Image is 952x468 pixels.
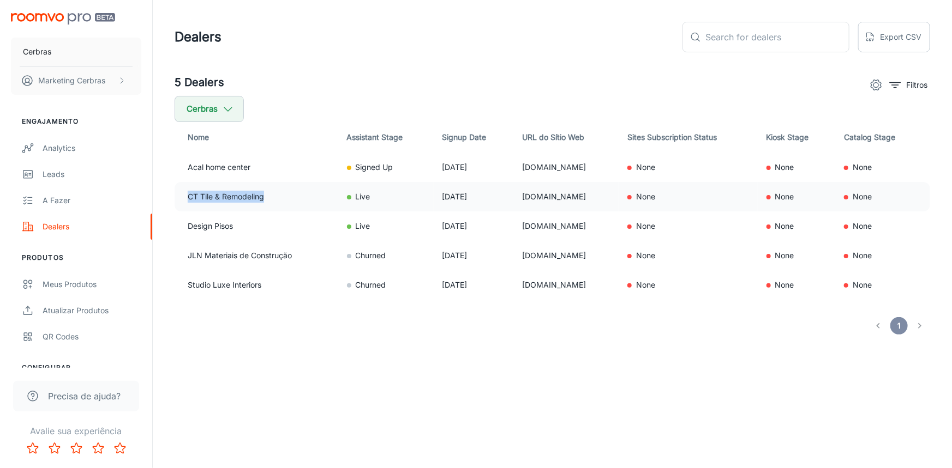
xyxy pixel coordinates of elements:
td: [DOMAIN_NAME] [513,211,619,241]
td: [DATE] [434,153,514,182]
th: Catalog Stage [835,122,930,153]
button: Cerbras [175,96,244,122]
div: Atualizar produtos [43,305,141,317]
td: Live [338,211,434,241]
div: Meus Produtos [43,278,141,290]
div: Leads [43,168,141,180]
td: None [619,153,757,182]
th: Kiosk Stage [758,122,836,153]
p: Cerbras [23,46,51,58]
button: Cerbras [11,38,141,66]
td: Live [338,182,434,211]
div: Analytics [43,142,141,154]
td: None [835,211,930,241]
td: [DOMAIN_NAME] [513,153,619,182]
td: None [619,241,757,270]
button: page 1 [890,317,908,335]
td: Signed Up [338,153,434,182]
td: Studio Luxe Interiors [175,270,338,300]
td: None [758,270,836,300]
td: None [619,211,757,241]
td: None [835,241,930,270]
td: [DOMAIN_NAME] [513,270,619,300]
div: A fazer [43,195,141,206]
td: None [758,241,836,270]
h5: 5 Dealers [175,74,224,92]
td: Churned [338,241,434,270]
th: Assistant Stage [338,122,434,153]
td: [DATE] [434,270,514,300]
h1: Dealers [175,27,221,47]
nav: pagination navigation [868,317,930,335]
button: settings [865,74,887,96]
td: [DATE] [434,241,514,270]
td: None [835,153,930,182]
td: [DOMAIN_NAME] [513,182,619,211]
td: None [758,211,836,241]
td: [DOMAIN_NAME] [513,241,619,270]
td: None [758,153,836,182]
td: Acal home center [175,153,338,182]
th: URL do Sítio Web [513,122,619,153]
div: QR Codes [43,331,141,343]
button: Marketing Cerbras [11,66,141,95]
td: Design Pisos [175,211,338,241]
input: Search for dealers [705,22,849,52]
td: [DATE] [434,182,514,211]
p: Marketing Cerbras [38,75,105,87]
th: Nome [175,122,338,153]
td: None [619,182,757,211]
div: Dealers [43,221,141,233]
button: filter [887,76,930,94]
td: JLN Materiais de Construção [175,241,338,270]
p: Filtros [906,79,927,91]
td: [DATE] [434,211,514,241]
td: None [619,270,757,300]
img: Roomvo PRO Beta [11,13,115,25]
th: Sites Subscription Status [619,122,757,153]
th: Signup Date [434,122,514,153]
td: None [835,270,930,300]
td: CT Tile & Remodeling [175,182,338,211]
td: Churned [338,270,434,300]
td: None [835,182,930,211]
td: None [758,182,836,211]
button: Export CSV [858,22,930,52]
